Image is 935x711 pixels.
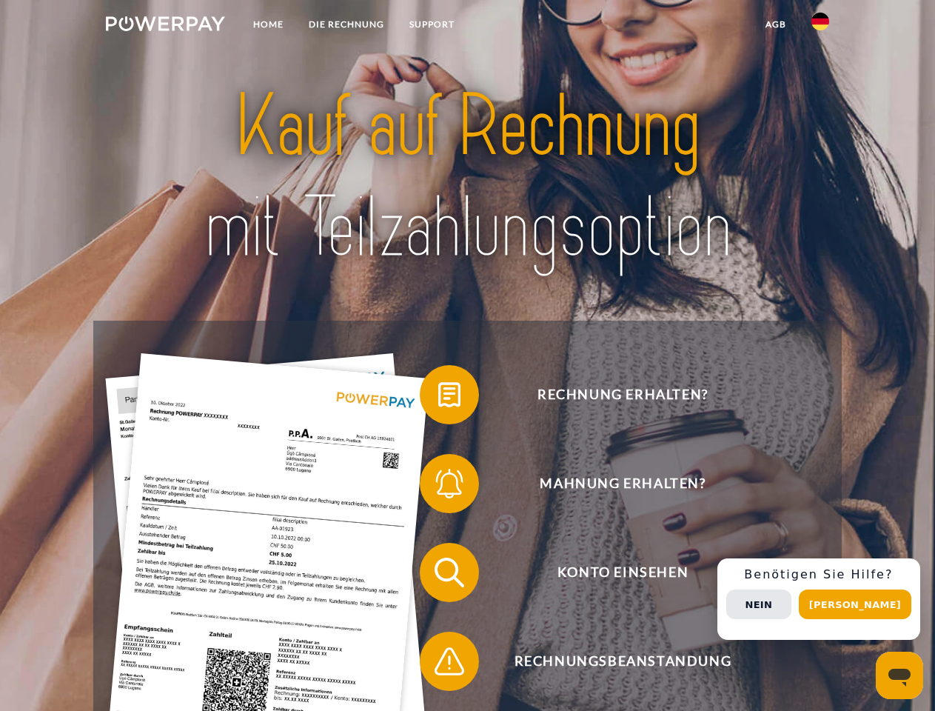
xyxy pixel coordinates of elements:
button: Rechnung erhalten? [420,365,805,424]
span: Mahnung erhalten? [441,454,804,513]
a: agb [753,11,799,38]
a: SUPPORT [397,11,467,38]
button: Nein [726,590,791,619]
img: de [811,13,829,30]
span: Rechnung erhalten? [441,365,804,424]
img: qb_bell.svg [431,465,468,502]
div: Schnellhilfe [717,558,920,640]
h3: Benötigen Sie Hilfe? [726,567,911,582]
img: qb_warning.svg [431,643,468,680]
button: Mahnung erhalten? [420,454,805,513]
img: qb_search.svg [431,554,468,591]
a: DIE RECHNUNG [296,11,397,38]
img: qb_bill.svg [431,376,468,413]
a: Home [241,11,296,38]
img: logo-powerpay-white.svg [106,16,225,31]
span: Rechnungsbeanstandung [441,632,804,691]
iframe: Schaltfläche zum Öffnen des Messaging-Fensters [876,652,923,699]
span: Konto einsehen [441,543,804,602]
button: Rechnungsbeanstandung [420,632,805,691]
button: [PERSON_NAME] [799,590,911,619]
img: title-powerpay_de.svg [141,71,794,284]
button: Konto einsehen [420,543,805,602]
